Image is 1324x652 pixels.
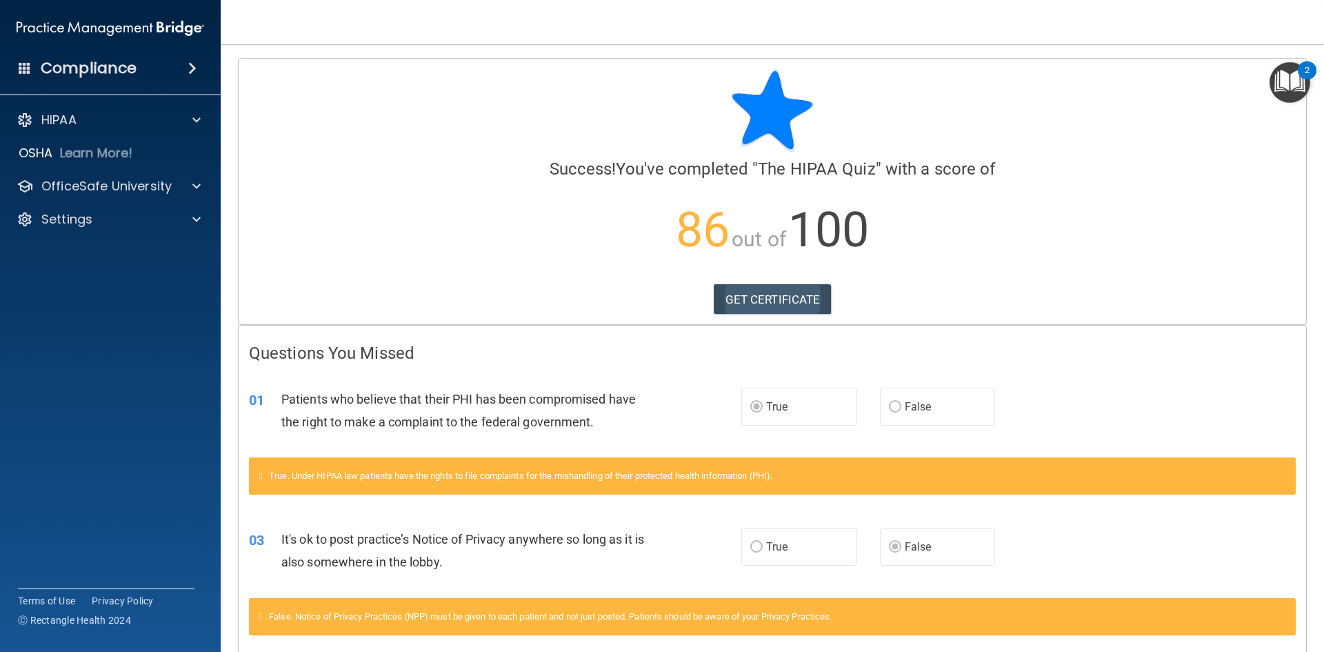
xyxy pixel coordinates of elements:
[18,613,131,627] span: Ⓒ Rectangle Health 2024
[41,178,172,195] p: OfficeSafe University
[17,14,204,42] img: PMB logo
[18,594,75,608] a: Terms of Use
[41,211,92,228] p: Settings
[249,160,1296,178] h4: You've completed " " with a score of
[17,178,201,195] a: OfficeSafe University
[766,400,788,413] span: True
[281,392,636,429] span: Patients who believe that their PHI has been compromised have the right to make a complaint to th...
[1305,70,1310,88] div: 2
[249,532,264,549] span: 03
[19,145,53,161] p: OSHA
[732,227,786,251] span: out of
[249,344,1296,362] h4: Questions You Missed
[92,594,154,608] a: Privacy Policy
[750,542,763,553] input: True
[60,145,133,161] p: Learn More!
[269,611,832,622] span: False. Notice of Privacy Practices (NPP) must be given to each patient and not just posted. Patie...
[17,112,201,128] a: HIPAA
[758,159,875,179] span: The HIPAA Quiz
[905,400,932,413] span: False
[17,211,201,228] a: Settings
[731,69,814,152] img: blue-star-rounded.9d042014.png
[249,392,264,408] span: 01
[281,532,644,569] span: It's ok to post practice’s Notice of Privacy anywhere so long as it is also somewhere in the lobby.
[550,159,616,179] span: Success!
[889,542,901,553] input: False
[788,201,869,258] span: 100
[676,201,730,258] span: 86
[269,471,772,481] span: True. Under HIPAA law patients have the rights to file complaints for the mishandling of their pr...
[905,540,932,553] span: False
[714,284,832,315] a: GET CERTIFICATE
[41,112,77,128] p: HIPAA
[1270,62,1310,103] button: Open Resource Center, 2 new notifications
[889,402,901,413] input: False
[766,540,788,553] span: True
[750,402,763,413] input: True
[41,59,137,78] h4: Compliance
